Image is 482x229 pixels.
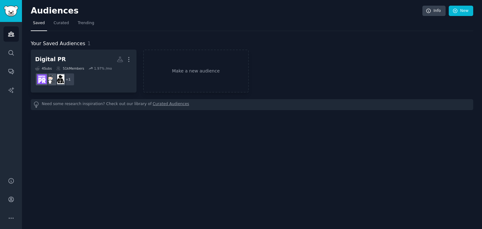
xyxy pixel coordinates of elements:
[31,40,85,48] span: Your Saved Audiences
[143,50,249,93] a: Make a new audience
[31,50,137,93] a: Digital PR4Subs51kMembers1.97% /mo+1HelpAReporterOutPublicRelationsDigitalPR
[4,6,18,17] img: GummySearch logo
[31,6,422,16] h2: Audiences
[76,18,96,31] a: Trending
[153,101,189,108] a: Curated Audiences
[54,20,69,26] span: Curated
[449,6,473,16] a: New
[56,66,84,71] div: 51k Members
[37,74,47,84] img: DigitalPR
[88,40,91,46] span: 1
[35,56,66,63] div: Digital PR
[31,18,47,31] a: Saved
[51,18,71,31] a: Curated
[62,73,75,86] div: + 1
[33,20,45,26] span: Saved
[422,6,446,16] a: Info
[31,99,473,110] div: Need some research inspiration? Check out our library of
[46,74,56,84] img: PublicRelations
[35,66,52,71] div: 4 Sub s
[78,20,94,26] span: Trending
[94,66,112,71] div: 1.97 % /mo
[55,74,64,84] img: HelpAReporterOut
